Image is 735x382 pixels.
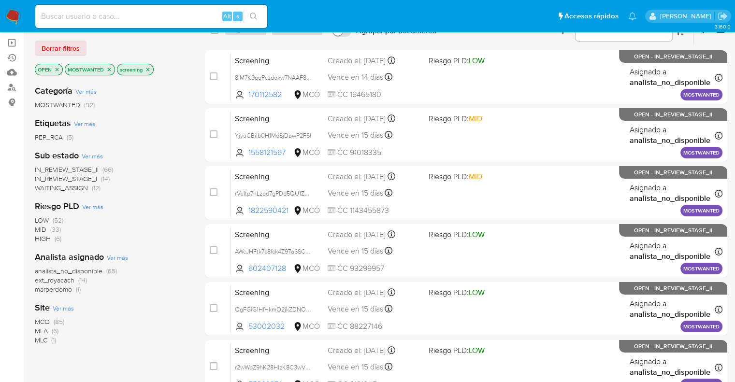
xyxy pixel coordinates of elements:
input: Buscar usuario o caso... [35,10,267,23]
p: marianela.tarsia@mercadolibre.com [660,12,714,21]
span: s [236,12,239,21]
span: Accesos rápidos [564,11,619,21]
span: 3.160.0 [714,23,730,30]
button: search-icon [244,10,263,23]
span: Alt [223,12,231,21]
a: Salir [718,11,728,21]
a: Notificaciones [628,12,636,20]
